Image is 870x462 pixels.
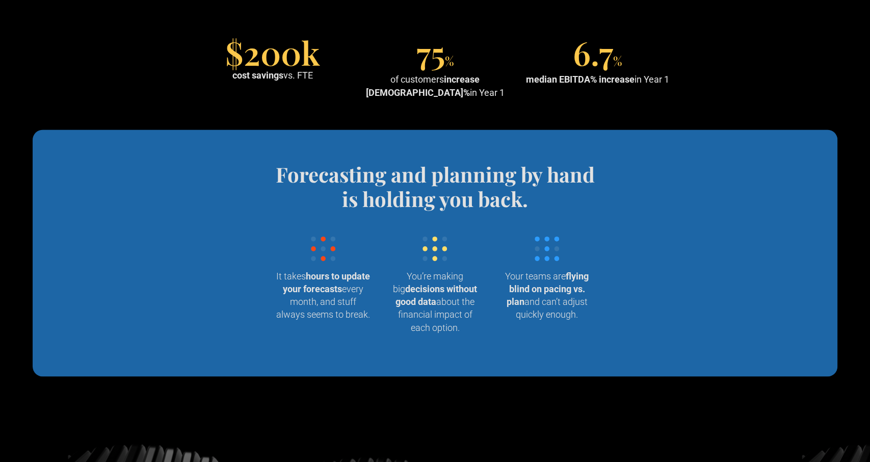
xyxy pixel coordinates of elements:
[613,53,622,69] span: %
[232,69,313,82] div: vs. FTE
[416,31,444,74] span: 75
[573,31,613,74] span: 6.7
[499,269,594,321] p: Your teams are and can’t adjust quickly enough.
[232,70,283,81] strong: cost savings
[526,73,669,86] div: in Year 1
[526,74,635,85] strong: median EBITDA% increase
[276,269,371,321] p: It takes every month, and stuff always seems to break.
[396,283,477,306] strong: decisions without good data
[506,270,589,306] strong: flying blind on pacing vs. plan
[387,269,483,333] p: You’re making big about the financial impact of each option.
[225,40,320,65] div: $200k
[358,73,512,98] div: of customers in Year 1
[365,74,480,97] strong: increase [DEMOGRAPHIC_DATA]%
[268,162,603,211] h4: Forecasting and planning by hand is holding you back.
[283,270,370,294] strong: hours to update your forecasts
[444,53,454,69] span: %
